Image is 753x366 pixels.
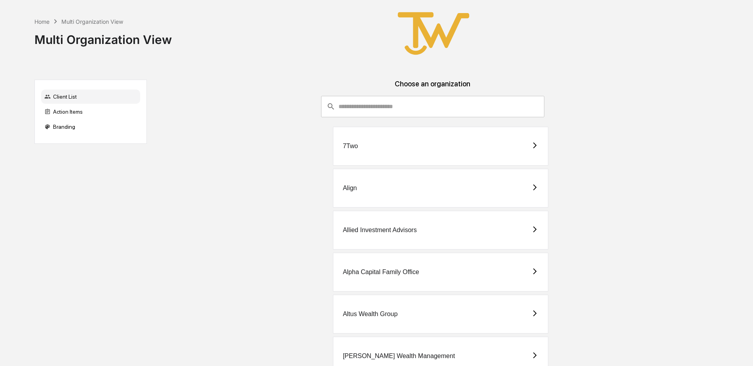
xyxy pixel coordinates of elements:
[321,96,545,117] div: consultant-dashboard__filter-organizations-search-bar
[343,143,358,150] div: 7Two
[343,227,417,234] div: Allied Investment Advisors
[153,80,712,96] div: Choose an organization
[343,269,419,276] div: Alpha Capital Family Office
[41,105,140,119] div: Action Items
[343,311,397,318] div: Altus Wealth Group
[34,18,49,25] div: Home
[41,90,140,104] div: Client List
[343,185,357,192] div: Align
[394,6,473,61] img: True West
[61,18,123,25] div: Multi Organization View
[41,120,140,134] div: Branding
[343,353,455,360] div: [PERSON_NAME] Wealth Management
[34,26,172,47] div: Multi Organization View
